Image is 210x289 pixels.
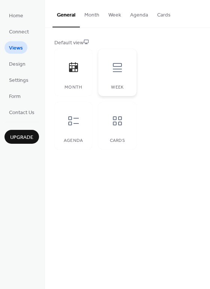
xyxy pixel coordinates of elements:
div: Agenda [62,138,85,143]
button: Upgrade [4,130,39,144]
span: Connect [9,28,29,36]
span: Form [9,93,21,101]
a: Design [4,57,30,70]
a: Form [4,90,25,102]
div: Week [106,85,129,90]
a: Home [4,9,28,21]
span: Contact Us [9,109,34,117]
a: Settings [4,74,33,86]
span: Upgrade [10,134,33,141]
a: Contact Us [4,106,39,118]
div: Default view [54,39,199,47]
span: Design [9,60,25,68]
a: Connect [4,25,33,38]
span: Settings [9,77,28,84]
div: Cards [106,138,129,143]
a: Views [4,41,27,54]
div: Month [62,85,85,90]
span: Views [9,44,23,52]
span: Home [9,12,23,20]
